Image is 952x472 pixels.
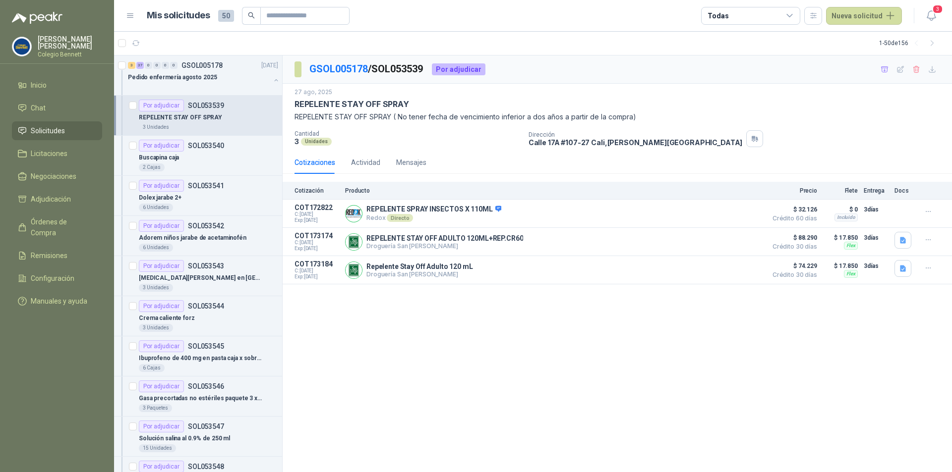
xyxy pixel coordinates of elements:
p: [DATE] [261,61,278,70]
a: Por adjudicarSOL053542Adorem niños jarabe de acetaminofén6 Unidades [114,216,282,256]
p: SOL053540 [188,142,224,149]
div: Por adjudicar [139,340,184,352]
button: Nueva solicitud [826,7,902,25]
a: Órdenes de Compra [12,212,102,242]
div: 3 Paquetes [139,404,172,412]
p: 3 días [864,260,889,272]
a: Inicio [12,76,102,95]
p: SOL053539 [188,102,224,109]
div: 3 Unidades [139,324,173,332]
div: Unidades [301,138,332,146]
div: Por adjudicar [139,220,184,232]
p: Droguería San [PERSON_NAME] [366,242,523,250]
p: SOL053545 [188,343,224,350]
p: Cantidad [295,130,521,137]
div: Actividad [351,157,380,168]
p: SOL053543 [188,262,224,269]
div: 6 Unidades [139,204,173,211]
a: Por adjudicarSOL053540Buscapina caja2 Cajas [114,136,282,176]
div: 15 Unidades [139,444,176,452]
p: Ibuprofeno de 400 mg en pasta caja x sobres ( 100 tabletas) [139,354,262,363]
a: GSOL005178 [309,63,368,75]
a: Licitaciones [12,144,102,163]
p: SOL053542 [188,222,224,229]
div: Por adjudicar [139,260,184,272]
span: Crédito 30 días [768,244,817,250]
p: / SOL053539 [309,61,424,77]
img: Company Logo [346,234,362,250]
div: Por adjudicar [139,180,184,192]
a: Manuales y ayuda [12,292,102,311]
p: 3 días [864,204,889,215]
span: 3 [932,4,943,14]
a: Configuración [12,269,102,288]
span: Licitaciones [31,148,67,159]
span: Configuración [31,273,74,284]
div: 0 [162,62,169,69]
p: Droguería San [PERSON_NAME] [366,270,473,278]
span: Remisiones [31,250,67,261]
p: REPELENTE STAY OFF SPRAY [139,113,222,122]
p: SOL053546 [188,383,224,390]
p: Precio [768,187,817,194]
div: 0 [145,62,152,69]
span: Exp: [DATE] [295,274,339,280]
p: Colegio Bennett [38,52,102,57]
a: Solicitudes [12,121,102,140]
div: 3 Unidades [139,284,173,292]
p: 3 [295,137,299,146]
span: Exp: [DATE] [295,217,339,223]
span: Inicio [31,80,47,91]
a: 3 37 0 0 0 0 GSOL005178[DATE] Pedido enfermería agosto 2025 [128,59,280,91]
div: Por adjudicar [139,100,184,111]
p: REPELENTE STAY OFF ADULTO 120ML+REP.CR60 [366,234,523,242]
a: Adjudicación [12,190,102,209]
div: 1 - 50 de 156 [879,35,940,51]
div: 2 Cajas [139,163,165,171]
div: Por adjudicar [139,140,184,152]
div: Directo [387,214,413,222]
p: COT172822 [295,204,339,211]
a: Remisiones [12,246,102,265]
p: Entrega [864,187,889,194]
p: Calle 17A #107-27 Cali , [PERSON_NAME][GEOGRAPHIC_DATA] [529,138,743,147]
p: GSOL005178 [181,62,223,69]
div: Por adjudicar [432,63,485,75]
div: Incluido [834,213,858,221]
a: Por adjudicarSOL053541Dolex jarabe 2+6 Unidades [114,176,282,216]
a: Chat [12,99,102,117]
p: Dirección [529,131,743,138]
h1: Mis solicitudes [147,8,210,23]
span: Adjudicación [31,194,71,205]
div: 0 [153,62,161,69]
span: Exp: [DATE] [295,246,339,252]
a: Por adjudicarSOL053545Ibuprofeno de 400 mg en pasta caja x sobres ( 100 tabletas)6 Cajas [114,336,282,376]
div: 0 [170,62,178,69]
div: 3 Unidades [139,123,173,131]
span: search [248,12,255,19]
div: Flex [844,242,858,250]
p: SOL053544 [188,303,224,310]
p: SOL053547 [188,423,224,430]
p: Gasa precortadas no estériles paquete 3 x 3 paquete de 200 unidades [139,394,262,403]
p: 27 ago, 2025 [295,88,332,97]
p: Solución salina al 0.9% de 250 ml [139,434,230,443]
span: Chat [31,103,46,113]
span: Solicitudes [31,125,65,136]
img: Company Logo [346,206,362,222]
a: Por adjudicarSOL053547Solución salina al 0.9% de 250 ml15 Unidades [114,417,282,457]
img: Company Logo [12,37,31,56]
p: $ 17.850 [823,232,858,244]
span: C: [DATE] [295,268,339,274]
span: $ 32.126 [768,204,817,215]
span: 50 [218,10,234,22]
p: Adorem niños jarabe de acetaminofén [139,233,246,243]
div: Flex [844,270,858,278]
p: Pedido enfermería agosto 2025 [128,73,217,82]
p: Cotización [295,187,339,194]
img: Company Logo [346,262,362,278]
a: Por adjudicarSOL053546Gasa precortadas no estériles paquete 3 x 3 paquete de 200 unidades3 Paquetes [114,376,282,417]
p: 3 días [864,232,889,244]
p: [MEDICAL_DATA][PERSON_NAME] en [GEOGRAPHIC_DATA] [139,273,262,283]
div: 3 [128,62,135,69]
